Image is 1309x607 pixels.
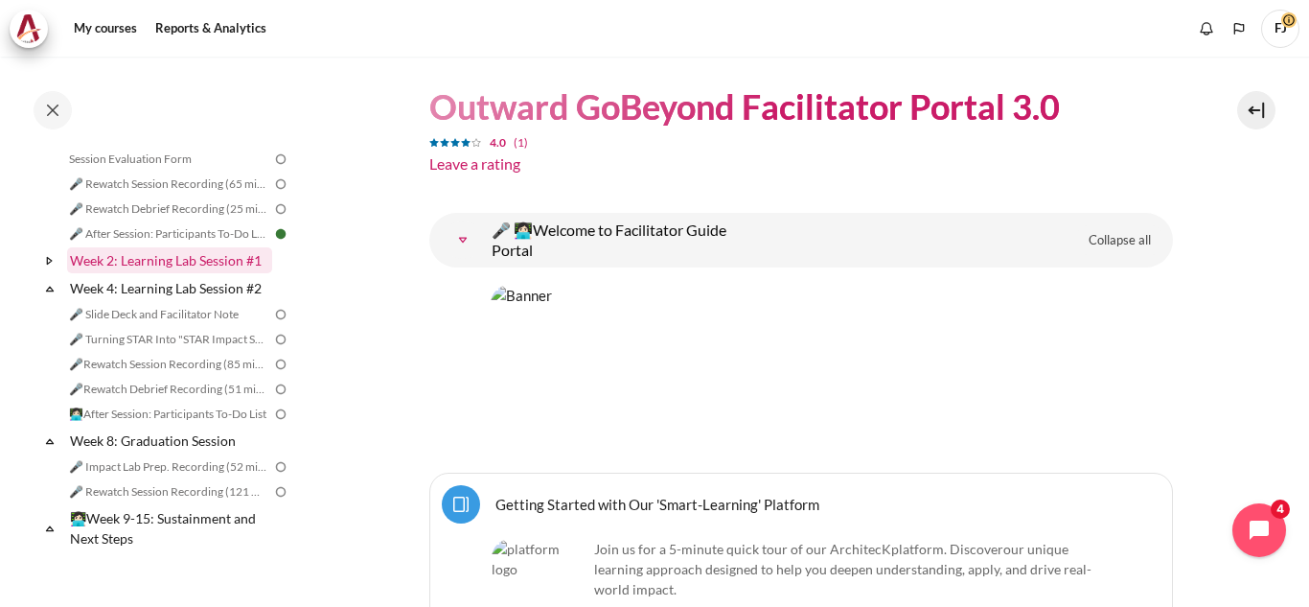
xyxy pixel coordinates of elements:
[67,428,272,454] a: Week 8: Graduation Session
[272,406,289,423] img: To do
[272,458,289,476] img: To do
[63,455,272,479] a: 🎤 Impact Lab Prep. Recording (52 mins.)
[10,10,57,48] a: Architeck Architeck
[272,175,289,193] img: To do
[63,328,272,351] a: 🎤 Turning STAR Into "STAR Impact Story"
[272,306,289,323] img: To do
[594,541,1091,597] span: .
[1225,14,1253,43] button: Languages
[514,135,528,150] span: (1)
[63,222,272,245] a: 🎤 After Session: Participants To-Do List
[40,519,59,538] span: Collapse
[63,553,272,576] a: 👩🏻‍💻Post-program engagement
[272,483,289,501] img: To do
[272,151,289,168] img: To do
[63,378,272,401] a: 🎤Rewatch Debrief Recording (51 mins.)
[272,225,289,243] img: Done
[495,495,819,513] a: Getting Started with Our 'Smart-Learning' Platform
[63,198,272,221] a: 🎤 Rewatch Debrief Recording (25 mins.)
[63,403,272,426] a: 👩🏻‍💻After Session: Participants To-Do List
[272,356,289,373] img: To do
[272,381,289,398] img: To do
[40,432,59,451] span: Collapse
[67,275,272,301] a: Week 4: Learning Lab Session #2
[40,279,59,298] span: Collapse
[492,539,1111,599] p: Join us for a 5-minute quick tour of our ArchitecK platform. Discover
[272,331,289,348] img: To do
[594,541,1091,597] span: our unique learning approach designed to help you deepen understanding, apply, and drive real-wor...
[490,135,506,150] span: 4.0
[15,14,42,43] img: Architeck
[272,200,289,218] img: To do
[149,10,273,48] a: Reports & Analytics
[1261,10,1299,48] span: FJ
[491,285,1112,453] img: Banner
[1192,14,1221,43] div: Show notification window with no new notifications
[444,221,482,259] a: 🎤 👩🏻‍💻Welcome to Facilitator Guide Portal
[1261,10,1299,48] a: User menu
[63,173,272,196] a: 🎤 Rewatch Session Recording (65 mins.)
[1074,224,1165,257] a: Collapse all
[429,154,520,173] a: Leave a rating
[40,251,59,270] span: Expand
[429,131,528,150] a: 4.0(1)
[67,247,272,273] a: Week 2: Learning Lab Session #1
[67,10,144,48] a: My courses
[1089,231,1151,250] span: Collapse all
[67,505,272,551] a: 👩🏻‍💻Week 9-15: Sustainment and Next Steps
[63,353,272,376] a: 🎤Rewatch Session Recording (85 mins.)
[63,303,272,326] a: 🎤 Slide Deck and Facilitator Note
[63,148,272,171] a: Session Evaluation Form
[63,480,272,503] a: 🎤 Rewatch Session Recording (121 mins.)
[429,84,1060,129] h1: Outward GoBeyond Facilitator Portal 3.0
